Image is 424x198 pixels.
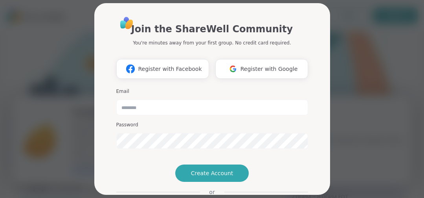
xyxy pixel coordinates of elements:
[138,65,202,73] span: Register with Facebook
[200,188,224,196] span: or
[191,169,233,177] span: Create Account
[116,122,308,128] h3: Password
[133,39,291,46] p: You're minutes away from your first group. No credit card required.
[240,65,298,73] span: Register with Google
[131,22,293,36] h1: Join the ShareWell Community
[226,61,240,76] img: ShareWell Logomark
[116,88,308,95] h3: Email
[116,59,209,79] button: Register with Facebook
[118,14,136,32] img: ShareWell Logo
[215,59,308,79] button: Register with Google
[123,61,138,76] img: ShareWell Logomark
[175,165,249,182] button: Create Account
